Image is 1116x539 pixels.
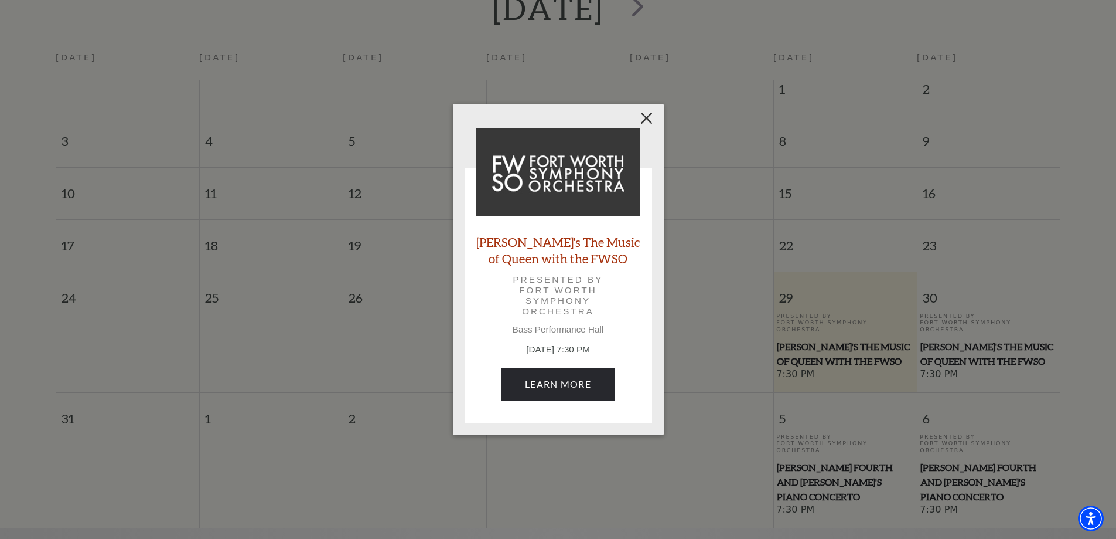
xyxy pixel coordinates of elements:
[476,234,640,266] a: [PERSON_NAME]'s The Music of Queen with the FWSO
[493,274,624,317] p: Presented by Fort Worth Symphony Orchestra
[501,368,615,401] a: August 30, 7:30 PM Learn More
[476,128,640,216] img: Windborne's The Music of Queen with the FWSO
[635,107,657,129] button: Close
[476,343,640,357] p: [DATE] 7:30 PM
[1078,506,1104,531] div: Accessibility Menu
[476,324,640,335] p: Bass Performance Hall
